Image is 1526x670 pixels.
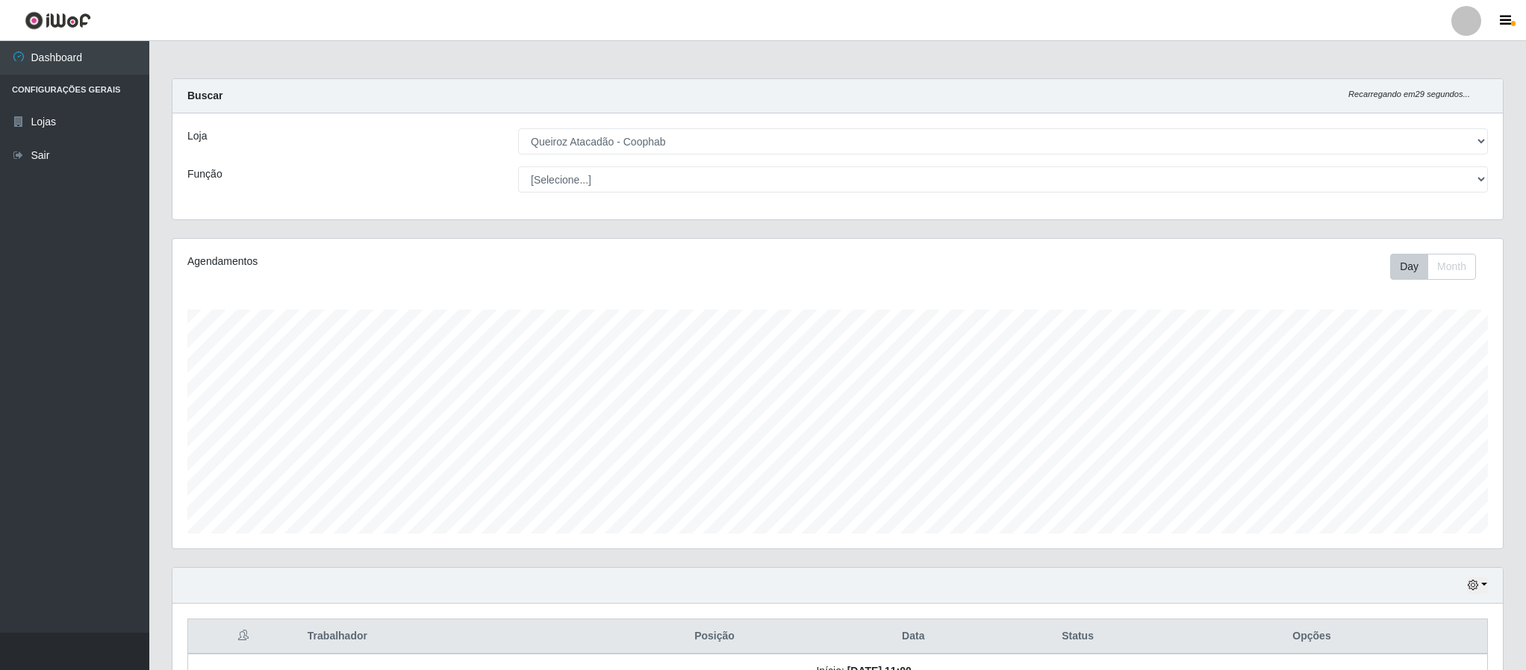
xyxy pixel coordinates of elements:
[187,166,222,182] label: Função
[807,619,1019,654] th: Data
[299,619,622,654] th: Trabalhador
[622,619,808,654] th: Posição
[187,128,207,144] label: Loja
[1390,254,1476,280] div: First group
[25,11,91,30] img: CoreUI Logo
[1019,619,1136,654] th: Status
[1390,254,1428,280] button: Day
[1427,254,1476,280] button: Month
[1136,619,1488,654] th: Opções
[187,254,716,269] div: Agendamentos
[1390,254,1488,280] div: Toolbar with button groups
[1348,90,1470,98] i: Recarregando em 29 segundos...
[187,90,222,101] strong: Buscar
